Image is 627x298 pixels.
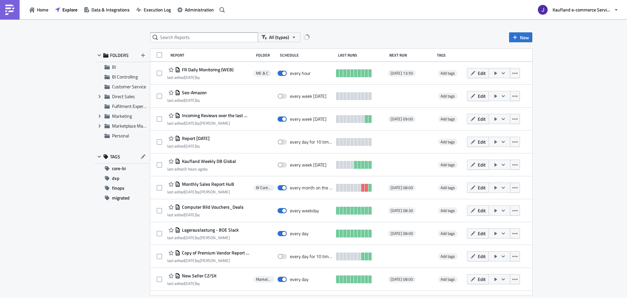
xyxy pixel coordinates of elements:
span: Personal [112,132,129,139]
span: Add tags [438,139,458,145]
div: Last Runs [338,53,386,58]
span: Home [37,6,48,13]
div: Tags [437,53,464,58]
div: last edited by [167,144,210,149]
span: Kaufland e-commerce Services GmbH & Co. KG [553,6,611,13]
span: migrated [112,193,130,203]
span: Add tags [441,70,455,76]
button: Execution Log [133,5,174,15]
span: Edit [478,276,486,283]
button: Edit [467,114,489,124]
span: Add tags [438,184,458,191]
span: BI [112,63,116,70]
div: last edited by [PERSON_NAME] [167,258,250,263]
span: Edit [478,138,486,145]
div: last edited by [167,281,217,286]
div: every day for 10 times [290,139,333,145]
img: PushMetrics [5,5,15,15]
div: every month on the 1st [290,185,333,191]
span: Direct Sales [112,93,135,100]
span: Add tags [441,207,455,214]
span: Add tags [441,276,455,282]
span: Lagerauslastung - BOE Slack [180,227,239,233]
span: Add tags [438,207,458,214]
span: Seo-Amazon [180,90,207,96]
span: Add tags [441,162,455,168]
span: dxp [112,173,120,183]
time: 2025-08-12T10:16:04Z [185,97,196,103]
span: Add tags [438,253,458,260]
button: Edit [467,91,489,101]
time: 2025-08-15T10:10:51Z [185,74,196,80]
time: 2025-07-24T10:00:04Z [185,212,196,218]
div: Report [170,53,253,58]
span: Fulfilment Experience [112,103,153,110]
div: every day [290,231,309,237]
button: Edit [467,183,489,193]
button: New [509,32,532,42]
span: Edit [478,253,486,260]
time: 2025-08-11T09:36:23Z [185,280,196,287]
time: 2025-08-20T08:11:47Z [185,166,204,172]
span: Report 2025-08-11 [180,135,210,141]
span: Add tags [441,230,455,237]
span: Add tags [441,93,455,99]
span: [DATE] 08:00 [391,185,413,190]
img: Avatar [537,4,548,15]
span: Marketplace Management [112,122,163,129]
span: ME & C [256,71,268,76]
span: FOLDERS [110,52,129,58]
span: Customer Service [112,83,146,90]
input: Search Reports [150,32,258,42]
span: BI Controlling [112,73,138,80]
button: Kaufland e-commerce Services GmbH & Co. KG [534,3,622,17]
span: Explore [62,6,77,13]
button: Home [26,5,52,15]
div: every week on Tuesday [290,162,327,168]
div: last edited by [167,212,244,217]
span: [DATE] 08:00 [391,231,413,236]
button: Administration [174,5,217,15]
span: [DATE] 08:00 [391,277,413,282]
span: [DATE] 13:50 [391,71,413,76]
span: Add tags [438,70,458,77]
button: migrated [95,193,149,203]
span: Add tags [441,116,455,122]
span: Add tags [438,93,458,99]
div: every week on Monday [290,116,327,122]
span: Add tags [441,184,455,191]
span: New [520,34,529,41]
time: 2025-08-12T08:40:34Z [185,120,196,126]
time: 2025-08-11T14:21:27Z [185,143,196,149]
button: Edit [467,68,489,78]
div: last edited by [PERSON_NAME] [167,235,239,240]
span: core-bi [112,164,126,173]
button: Explore [52,5,81,15]
div: last edited by [PERSON_NAME] [167,121,250,126]
span: Data & Integrations [91,6,130,13]
time: 2025-07-10T13:57:29Z [185,235,196,241]
span: Edit [478,161,486,168]
div: Next Run [389,53,434,58]
span: Add tags [441,253,455,259]
div: last edited by [167,98,207,103]
span: Administration [185,6,214,13]
span: Add tags [438,116,458,122]
div: Folder [256,53,277,58]
button: Data & Integrations [81,5,133,15]
span: Edit [478,70,486,77]
span: [DATE] 09:00 [391,116,413,122]
time: 2025-08-04T07:57:52Z [185,189,196,195]
span: Incoming Reviews over the last week [180,113,250,118]
span: Computer Bild Vouchers_Deals [180,204,244,210]
div: every weekday [290,208,319,214]
div: Schedule [280,53,335,58]
button: All (types) [258,32,300,42]
div: last edited by [167,75,233,80]
button: Edit [467,274,489,284]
